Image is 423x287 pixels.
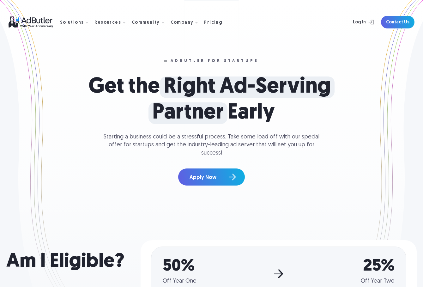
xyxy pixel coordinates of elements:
[363,258,395,275] div: 25%
[336,16,377,28] a: Log In
[204,19,227,25] a: Pricing
[178,168,245,186] a: Apply Now
[94,21,121,25] div: Resources
[148,102,227,124] span: Partner
[361,278,395,284] div: Off Year Two
[100,133,323,157] div: Starting a business could be a stressful process. Take some load off with our special offer for s...
[381,16,414,28] a: Contact Us
[60,21,84,25] div: Solutions
[163,258,195,275] div: 50%
[171,59,259,63] div: AdButler for startups
[160,76,335,98] span: Right Ad-Serving
[204,21,222,25] div: Pricing
[163,278,196,284] div: Off Year One
[48,75,375,126] h1: Get the Early
[132,21,160,25] div: Community
[171,21,194,25] div: Company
